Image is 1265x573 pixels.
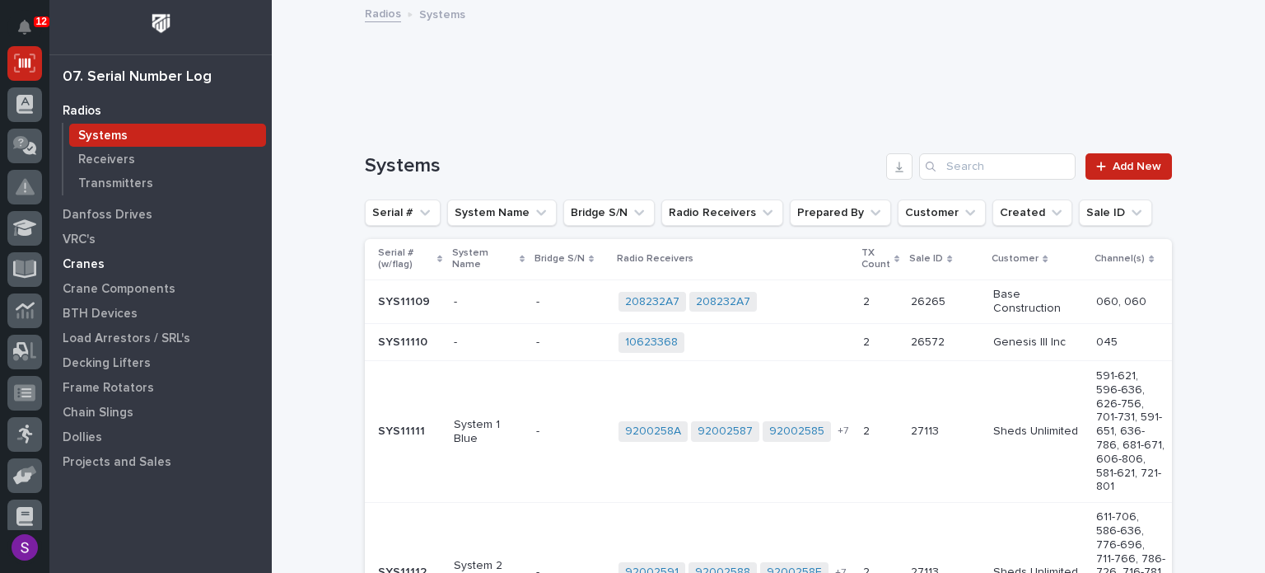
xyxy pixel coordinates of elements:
[63,430,102,445] p: Dollies
[63,307,138,322] p: BTH Devices
[378,292,433,309] p: SYS11109
[49,98,272,123] a: Radios
[993,288,1083,316] p: Base Construction
[365,361,1252,502] tr: SYS11111SYS11111 System 1 Blue-- 9200258A 92002587 92002585 +722 2711327113 Sheds Unlimited591-62...
[419,4,465,22] p: Systems
[378,332,431,350] p: SYS11110
[992,200,1072,226] button: Created
[7,530,42,565] button: users-avatar
[911,292,949,309] p: 26265
[911,332,948,350] p: 26572
[993,425,1083,439] p: Sheds Unlimited
[863,292,873,309] p: 2
[454,295,523,309] p: -
[563,200,655,226] button: Bridge S/N
[536,292,543,309] p: -
[49,326,272,350] a: Load Arrestors / SRL's
[21,20,42,46] div: Notifications12
[63,406,133,420] p: Chain Slings
[49,400,272,425] a: Chain Slings
[63,282,175,297] p: Crane Components
[63,124,272,147] a: Systems
[78,153,135,167] p: Receivers
[698,425,753,439] a: 92002587
[365,200,441,226] button: Serial #
[911,421,942,439] p: 27113
[78,176,153,191] p: Transmitters
[63,455,171,470] p: Projects and Sales
[454,418,523,446] p: System 1 Blue
[617,250,693,268] p: Radio Receivers
[63,208,152,223] p: Danfoss Drives
[696,295,750,309] a: 208232A7
[625,295,679,309] a: 208232A7
[7,10,42,45] button: Notifications
[63,331,190,346] p: Load Arrestors / SRL's
[378,421,428,439] p: SYS11111
[992,250,1039,268] p: Customer
[838,426,848,436] span: + 7
[1079,200,1152,226] button: Sale ID
[861,244,890,275] p: TX Count
[536,421,543,439] p: -
[790,200,891,226] button: Prepared By
[769,425,824,439] a: 92002585
[625,425,681,439] a: 9200258A
[863,421,873,439] p: 2
[49,425,272,449] a: Dollies
[661,200,783,226] button: Radio Receivers
[63,232,96,247] p: VRC's
[447,200,557,226] button: System Name
[146,8,176,39] img: Workspace Logo
[63,104,101,119] p: Radios
[909,250,943,268] p: Sale ID
[63,381,154,396] p: Frame Rotators
[1096,369,1165,494] p: 591-621, 596-636, 626-756, 701-731, 591-651, 636-786, 681-671, 606-806, 581-621, 721-801
[365,3,401,22] a: Radios
[378,244,433,275] p: Serial # (w/flag)
[63,171,272,195] a: Transmitters
[625,336,678,350] a: 10623368
[365,154,880,178] h1: Systems
[49,301,272,326] a: BTH Devices
[919,153,1076,180] input: Search
[365,279,1252,324] tr: SYS11109SYS11109 --- 208232A7 208232A7 22 2626526265 Base Construction060, 060[DATE]
[78,129,128,143] p: Systems
[536,332,543,350] p: -
[63,68,212,87] div: 07. Serial Number Log
[49,276,272,301] a: Crane Components
[49,375,272,400] a: Frame Rotators
[1095,250,1145,268] p: Channel(s)
[993,336,1083,350] p: Genesis III Inc
[1113,161,1161,172] span: Add New
[63,356,151,371] p: Decking Lifters
[863,332,873,350] p: 2
[49,227,272,251] a: VRC's
[49,251,272,276] a: Cranes
[534,250,585,268] p: Bridge S/N
[1096,295,1165,309] p: 060, 060
[49,202,272,227] a: Danfoss Drives
[36,16,47,27] p: 12
[49,350,272,375] a: Decking Lifters
[1085,153,1172,180] a: Add New
[63,257,105,272] p: Cranes
[898,200,986,226] button: Customer
[454,336,523,350] p: -
[63,148,272,171] a: Receivers
[49,449,272,474] a: Projects and Sales
[365,324,1252,361] tr: SYS11110SYS11110 --- 10623368 22 2657226572 Genesis III Inc045[DATE]
[452,244,516,275] p: System Name
[1096,336,1165,350] p: 045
